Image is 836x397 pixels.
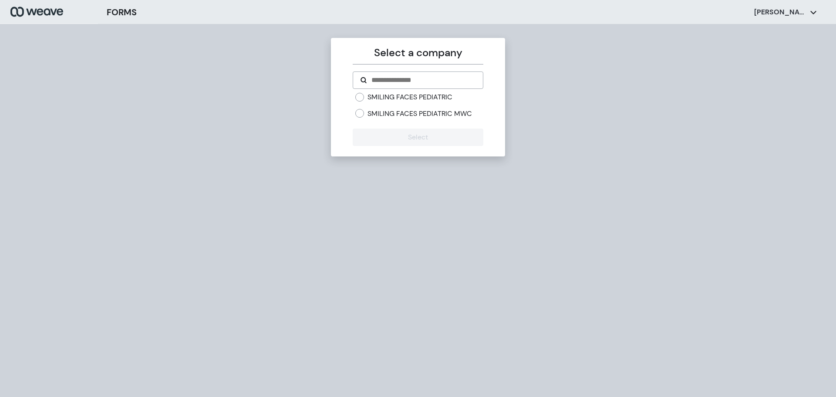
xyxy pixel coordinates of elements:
[353,129,483,146] button: Select
[107,6,137,19] h3: FORMS
[353,45,483,61] p: Select a company
[367,92,452,102] label: SMILING FACES PEDIATRIC
[371,75,475,85] input: Search
[754,7,806,17] p: [PERSON_NAME]
[367,109,472,119] label: SMILING FACES PEDIATRIC MWC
